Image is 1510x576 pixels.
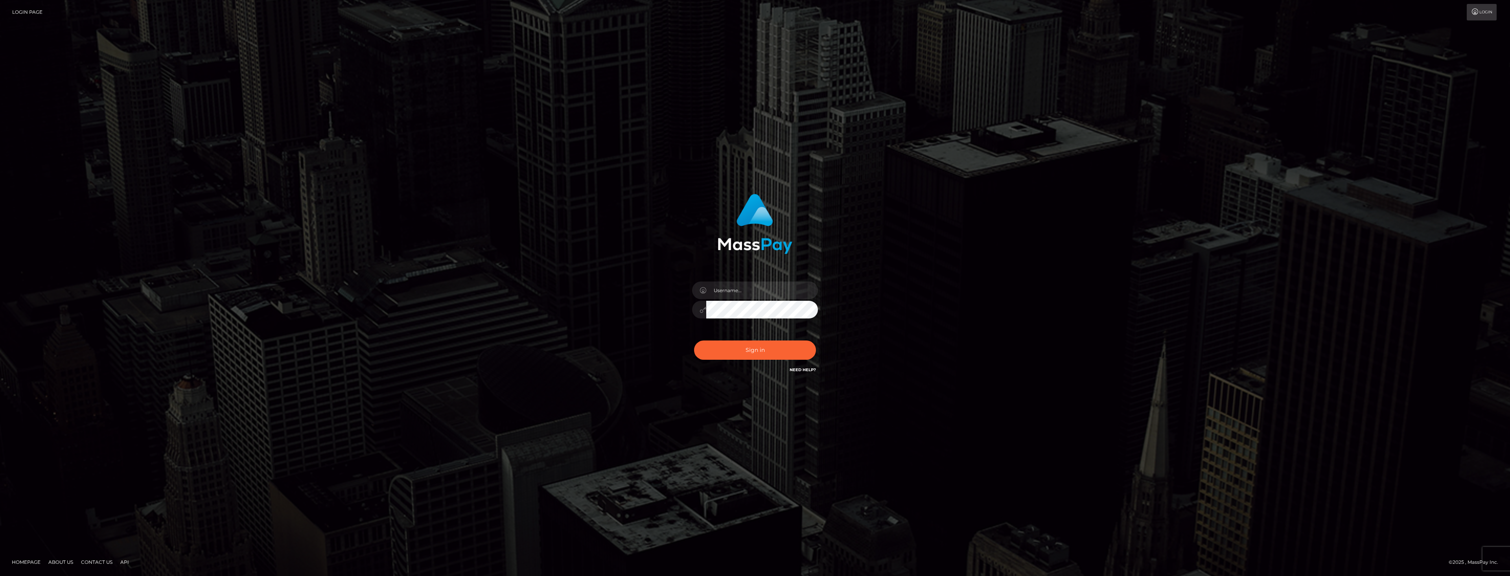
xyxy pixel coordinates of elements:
a: Login [1467,4,1497,20]
input: Username... [706,282,818,299]
a: Login Page [12,4,42,20]
a: Homepage [9,556,44,568]
a: About Us [45,556,76,568]
img: MassPay Login [718,194,792,254]
a: API [117,556,132,568]
div: © 2025 , MassPay Inc. [1449,558,1504,567]
button: Sign in [694,340,816,360]
a: Need Help? [790,367,816,372]
a: Contact Us [78,556,116,568]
